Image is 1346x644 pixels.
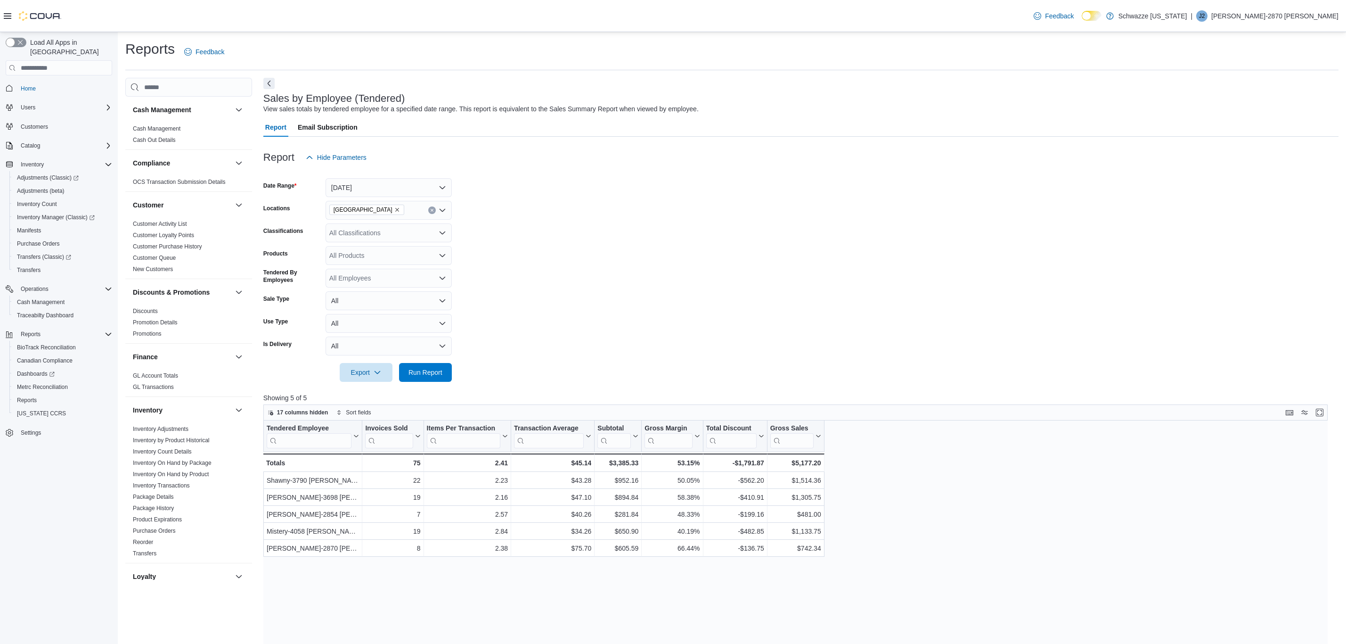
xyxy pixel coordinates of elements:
div: 19 [365,526,420,537]
button: Transfers [9,264,116,277]
label: Date Range [263,182,297,190]
button: Export [340,363,392,382]
div: 2.38 [426,543,508,554]
div: Transaction Average [514,424,584,433]
span: Reports [17,396,37,404]
a: Metrc Reconciliation [13,381,72,393]
span: Feedback [1045,11,1074,21]
span: Inventory Count [13,198,112,210]
h3: Discounts & Promotions [133,288,210,297]
h3: Loyalty [133,572,156,581]
span: GL Transactions [133,383,174,391]
h3: Compliance [133,158,170,168]
span: Inventory by Product Historical [133,437,210,444]
button: Items Per Transaction [426,424,508,448]
div: -$136.75 [706,543,764,554]
a: Inventory Count [13,198,61,210]
button: Customers [2,120,116,133]
div: Customer [125,218,252,279]
button: All [326,291,452,310]
div: Gross Sales [770,424,814,433]
p: [PERSON_NAME]-2870 [PERSON_NAME] [1211,10,1338,22]
p: | [1191,10,1192,22]
div: $742.34 [770,543,821,554]
div: 8 [365,543,420,554]
div: 53.15% [644,457,700,469]
div: 2.84 [426,526,508,537]
input: Dark Mode [1082,11,1101,21]
span: EV10 Sunland Park [329,205,404,215]
div: $43.28 [514,475,591,486]
p: Schwazze [US_STATE] [1118,10,1187,22]
button: Cash Management [133,105,231,115]
h3: Sales by Employee (Tendered) [263,93,405,104]
div: Tendered Employee [267,424,351,448]
p: Showing 5 of 5 [263,393,1338,403]
a: Customer Queue [133,255,176,261]
button: Customer [233,199,245,211]
span: Inventory On Hand by Package [133,459,212,467]
button: Invoices Sold [365,424,420,448]
a: Feedback [1030,7,1077,25]
span: J2 [1199,10,1205,22]
button: Open list of options [439,274,446,282]
a: Reorder [133,539,153,545]
a: Promotions [133,330,162,337]
div: $1,133.75 [770,526,821,537]
h3: Inventory [133,405,163,415]
span: Adjustments (beta) [17,187,65,195]
div: $34.26 [514,526,591,537]
button: Reports [9,394,116,407]
a: Inventory Transactions [133,482,190,489]
a: Transfers [133,550,156,557]
button: Adjustments (beta) [9,184,116,198]
button: Finance [133,352,231,362]
button: Inventory [133,405,231,415]
a: Inventory Count Details [133,448,192,455]
button: Tendered Employee [267,424,359,448]
button: Enter fullscreen [1314,407,1325,418]
button: Inventory [2,158,116,171]
button: Inventory Count [9,198,116,211]
a: GL Account Totals [133,372,178,379]
a: Cash Out Details [133,137,176,143]
button: Customer [133,200,231,210]
h1: Reports [125,40,175,58]
a: Transfers (Classic) [13,251,75,263]
span: Transfers [13,264,112,276]
a: Customer Loyalty Points [133,232,194,239]
div: 75 [365,457,420,469]
span: Export [345,363,387,382]
button: Sort fields [333,407,375,418]
span: Metrc Reconciliation [17,383,68,391]
a: Purchase Orders [13,238,64,249]
button: Loyalty [133,572,231,581]
div: Gross Sales [770,424,814,448]
div: Items Per Transaction [426,424,500,448]
button: Total Discount [706,424,764,448]
div: Gross Margin [644,424,692,448]
span: Home [17,82,112,94]
div: 22 [365,475,420,486]
span: Run Report [408,368,442,377]
span: Canadian Compliance [13,355,112,366]
div: Subtotal [597,424,631,448]
span: Operations [17,283,112,295]
button: Cash Management [233,104,245,116]
div: Total Discount [706,424,756,448]
span: Hide Parameters [317,153,367,162]
span: Customer Activity List [133,220,187,228]
div: Invoices Sold [365,424,413,433]
span: Package Details [133,493,174,501]
div: 50.05% [644,475,700,486]
div: [PERSON_NAME]-2870 [PERSON_NAME] [267,543,359,554]
button: [US_STATE] CCRS [9,407,116,420]
img: Cova [19,11,61,21]
div: $75.70 [514,543,591,554]
a: Transfers (Classic) [9,250,116,264]
button: Users [2,101,116,114]
span: Cash Management [133,125,180,132]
